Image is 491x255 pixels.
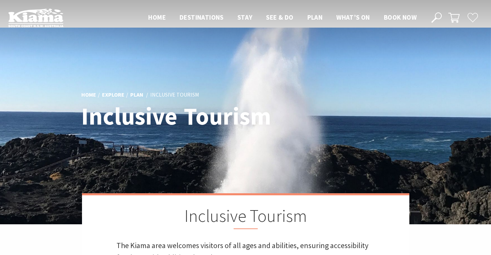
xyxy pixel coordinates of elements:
span: What’s On [336,13,370,21]
h2: Inclusive Tourism [116,206,375,229]
span: See & Do [266,13,293,21]
li: Inclusive Tourism [150,90,199,99]
nav: Main Menu [141,12,423,23]
a: Home [81,91,96,99]
span: Book now [384,13,417,21]
img: Kiama Logo [8,8,63,27]
a: Plan [130,91,143,99]
span: Destinations [180,13,224,21]
span: Plan [307,13,323,21]
span: Stay [237,13,253,21]
a: Explore [102,91,124,99]
h1: Inclusive Tourism [81,103,276,129]
span: Home [148,13,166,21]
